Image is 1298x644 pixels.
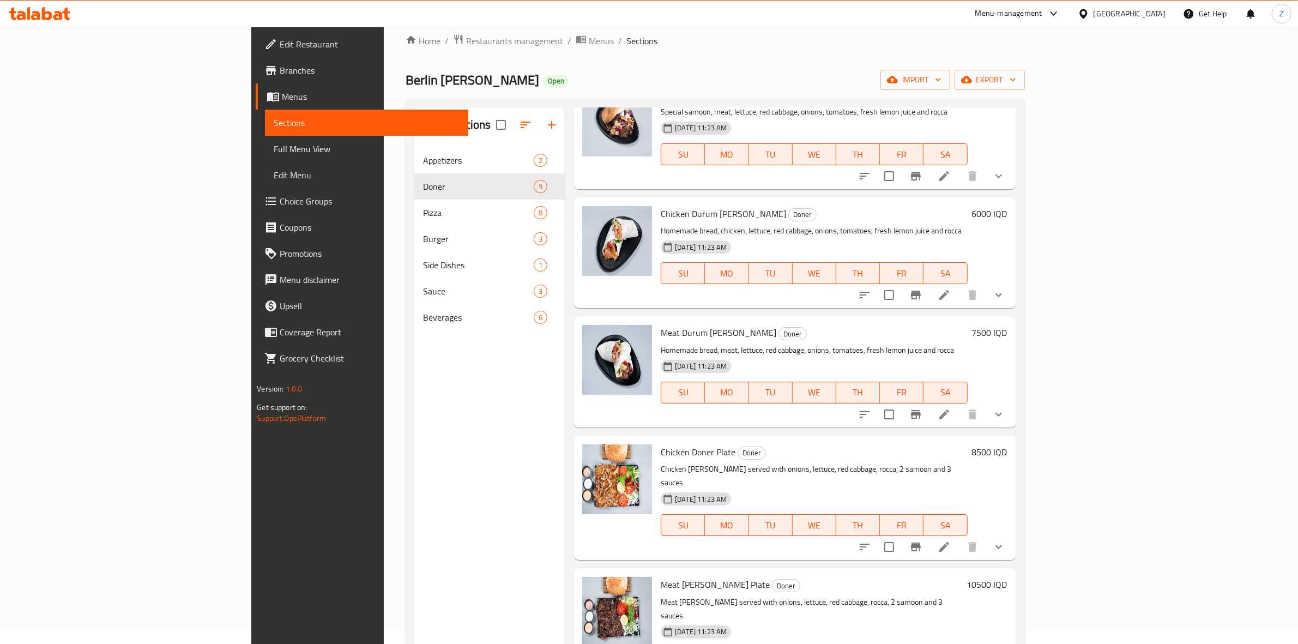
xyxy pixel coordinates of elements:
[923,262,967,284] button: SA
[534,206,547,219] div: items
[257,400,307,414] span: Get support on:
[534,155,547,166] span: 2
[414,147,565,173] div: Appetizers2
[406,34,1024,48] nav: breadcrumb
[878,535,901,558] span: Select to update
[793,262,836,284] button: WE
[256,83,468,110] a: Menus
[749,262,793,284] button: TU
[793,382,836,404] button: WE
[661,105,967,119] p: Special samoon, meat, lettuce, red cabbage, onions, tomatoes, fresh lemon juice and rocca
[534,180,547,193] div: items
[256,319,468,345] a: Coverage Report
[923,382,967,404] button: SA
[749,143,793,165] button: TU
[423,180,534,193] div: Doner
[880,143,923,165] button: FR
[257,382,283,396] span: Version:
[928,384,963,400] span: SA
[423,311,534,324] span: Beverages
[661,262,705,284] button: SU
[903,163,929,189] button: Branch-specific-item
[779,328,806,340] span: Doner
[661,143,705,165] button: SU
[274,168,460,182] span: Edit Menu
[986,401,1012,428] button: show more
[534,285,547,298] div: items
[797,517,832,533] span: WE
[878,403,901,426] span: Select to update
[256,57,468,83] a: Branches
[618,34,622,47] li: /
[280,247,460,260] span: Promotions
[880,382,923,404] button: FR
[797,384,832,400] span: WE
[903,401,929,428] button: Branch-specific-item
[938,540,951,553] a: Edit menu item
[666,384,701,400] span: SU
[423,232,534,245] span: Burger
[534,312,547,323] span: 6
[534,208,547,218] span: 8
[836,382,880,404] button: TH
[884,266,919,281] span: FR
[280,221,460,234] span: Coupons
[257,411,326,425] a: Support.OpsPlatform
[992,408,1005,421] svg: Show Choices
[453,34,563,48] a: Restaurants management
[661,382,705,404] button: SU
[959,163,986,189] button: delete
[753,384,788,400] span: TU
[749,514,793,536] button: TU
[280,352,460,365] span: Grocery Checklist
[661,595,962,623] p: Meat [PERSON_NAME] served with onions, lettuce, red cabbage, rocca, 2 samoon and 3 sauces
[666,266,701,281] span: SU
[406,68,539,92] span: Berlin [PERSON_NAME]
[753,147,788,162] span: TU
[959,401,986,428] button: delete
[265,110,468,136] a: Sections
[852,401,878,428] button: sort-choices
[671,627,731,637] span: [DATE] 11:23 AM
[534,286,547,297] span: 3
[841,517,876,533] span: TH
[589,34,614,47] span: Menus
[671,123,731,133] span: [DATE] 11:23 AM
[534,232,547,245] div: items
[414,278,565,304] div: Sauce3
[256,31,468,57] a: Edit Restaurant
[661,576,770,593] span: Meat [PERSON_NAME] Plate
[256,293,468,319] a: Upsell
[841,384,876,400] span: TH
[705,382,748,404] button: MO
[274,116,460,129] span: Sections
[466,34,563,47] span: Restaurants management
[709,266,744,281] span: MO
[967,577,1007,592] h6: 10500 IQD
[992,540,1005,553] svg: Show Choices
[414,143,565,335] nav: Menu sections
[880,262,923,284] button: FR
[661,344,967,357] p: Homemade bread, meat, lettuce, red cabbage, onions, tomatoes, fresh lemon juice and rocca
[928,517,963,533] span: SA
[414,200,565,226] div: Pizza8
[928,147,963,162] span: SA
[423,258,534,272] div: Side Dishes
[256,240,468,267] a: Promotions
[661,514,705,536] button: SU
[852,534,878,560] button: sort-choices
[666,147,701,162] span: SU
[286,382,303,396] span: 1.0.0
[512,112,539,138] span: Sort sections
[661,206,786,222] span: Chicken Durum [PERSON_NAME]
[576,34,614,48] a: Menus
[661,444,735,460] span: Chicken Doner Plate
[884,147,919,162] span: FR
[903,534,929,560] button: Branch-specific-item
[880,70,950,90] button: import
[753,266,788,281] span: TU
[414,304,565,330] div: Beverages6
[414,252,565,278] div: Side Dishes1
[959,282,986,308] button: delete
[534,182,547,192] span: 9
